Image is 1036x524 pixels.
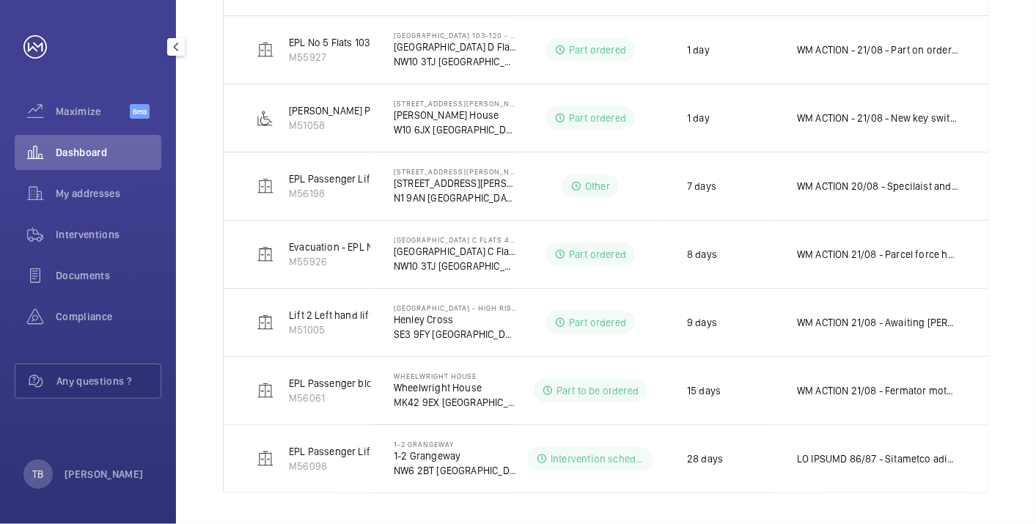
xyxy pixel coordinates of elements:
[687,43,710,57] p: 1 day
[257,314,274,331] img: elevator.svg
[687,247,717,262] p: 8 days
[394,167,517,176] p: [STREET_ADDRESS][PERSON_NAME]
[56,374,161,388] span: Any questions ?
[56,309,161,324] span: Compliance
[797,43,959,57] p: WM ACTION - 21/08 - Part on order ETA TBC
[394,235,517,244] p: [GEOGRAPHIC_DATA] C Flats 45-101 - High Risk Building
[569,43,626,57] p: Part ordered
[56,104,130,119] span: Maximize
[394,40,517,54] p: [GEOGRAPHIC_DATA] D Flats 103-120
[289,171,373,186] p: EPL Passenger Lift
[289,186,373,201] p: M56198
[289,240,461,254] p: Evacuation - EPL No 4 Flats 45-101 R/h
[394,99,517,108] p: [STREET_ADDRESS][PERSON_NAME]
[394,108,517,122] p: [PERSON_NAME] House
[394,31,517,40] p: [GEOGRAPHIC_DATA] 103-120 - High Risk Building
[394,372,517,380] p: Wheelwright House
[394,380,517,395] p: Wheelwright House
[257,246,274,263] img: elevator.svg
[551,451,644,466] p: Intervention scheduled
[257,450,274,468] img: elevator.svg
[289,50,415,64] p: M55927
[56,268,161,283] span: Documents
[394,395,517,410] p: MK42 9EX [GEOGRAPHIC_DATA]
[797,451,959,466] p: LO IPSUMD 86/87 - Sitametco adipiscing el seddoe tempo. IN UTLABO 88/48 - Etdolorema aliqua en ad...
[289,391,414,405] p: M56061
[289,118,422,133] p: M51058
[687,315,717,330] p: 9 days
[289,322,372,337] p: M51005
[569,111,626,125] p: Part ordered
[130,104,150,119] span: Beta
[394,191,517,205] p: N1 9AN [GEOGRAPHIC_DATA]
[394,176,517,191] p: [STREET_ADDRESS][PERSON_NAME]
[257,177,274,195] img: elevator.svg
[585,179,610,193] p: Other
[289,103,422,118] p: [PERSON_NAME] Platform Lift
[289,459,373,473] p: M56098
[394,122,517,137] p: W10 6JX [GEOGRAPHIC_DATA]
[394,312,517,327] p: Henley Cross
[569,247,626,262] p: Part ordered
[394,54,517,69] p: NW10 3TJ [GEOGRAPHIC_DATA]
[797,179,959,193] p: WM ACTION 20/08 - Specilaist and scaffolding team have been contacted. [GEOGRAPHIC_DATA] 18/08 - ...
[687,451,723,466] p: 28 days
[797,111,959,125] p: WM ACTION - 21/08 - New key switch on order due in [DATE]
[394,259,517,273] p: NW10 3TJ [GEOGRAPHIC_DATA]
[569,315,626,330] p: Part ordered
[32,467,43,481] p: TB
[687,111,710,125] p: 1 day
[797,383,959,398] p: WM ACTION 21/08 - Fermator motor / encoder required, Supply chain currently sourcing. WM ACTION 1...
[687,179,716,193] p: 7 days
[257,109,274,127] img: platform_lift.svg
[56,186,161,201] span: My addresses
[257,41,274,59] img: elevator.svg
[65,467,144,481] p: [PERSON_NAME]
[394,449,517,463] p: 1-2 Grangeway
[257,382,274,399] img: elevator.svg
[289,308,372,322] p: Lift 2 Left hand lift
[289,376,414,391] p: EPL Passenger block 25/33
[394,303,517,312] p: [GEOGRAPHIC_DATA] - High Risk Building
[394,244,517,259] p: [GEOGRAPHIC_DATA] C Flats 45-101
[56,145,161,160] span: Dashboard
[797,315,959,330] p: WM ACTION 21/08 - Awaiting [PERSON_NAME] 19/08 - Still awaiting client PO, part is on order and e...
[289,254,461,269] p: M55926
[556,383,639,398] p: Part to be ordered
[289,35,415,50] p: EPL No 5 Flats 103-120 Blk D
[56,227,161,242] span: Interventions
[797,247,959,262] p: WM ACTION 21/08 - Parcel force has 24 hours to update us on delivery will chase this morning 19/0...
[394,463,517,478] p: NW6 2BT [GEOGRAPHIC_DATA]
[687,383,721,398] p: 15 days
[394,327,517,342] p: SE3 9FY [GEOGRAPHIC_DATA]
[289,444,373,459] p: EPL Passenger Lift
[394,440,517,449] p: 1-2 Grangeway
